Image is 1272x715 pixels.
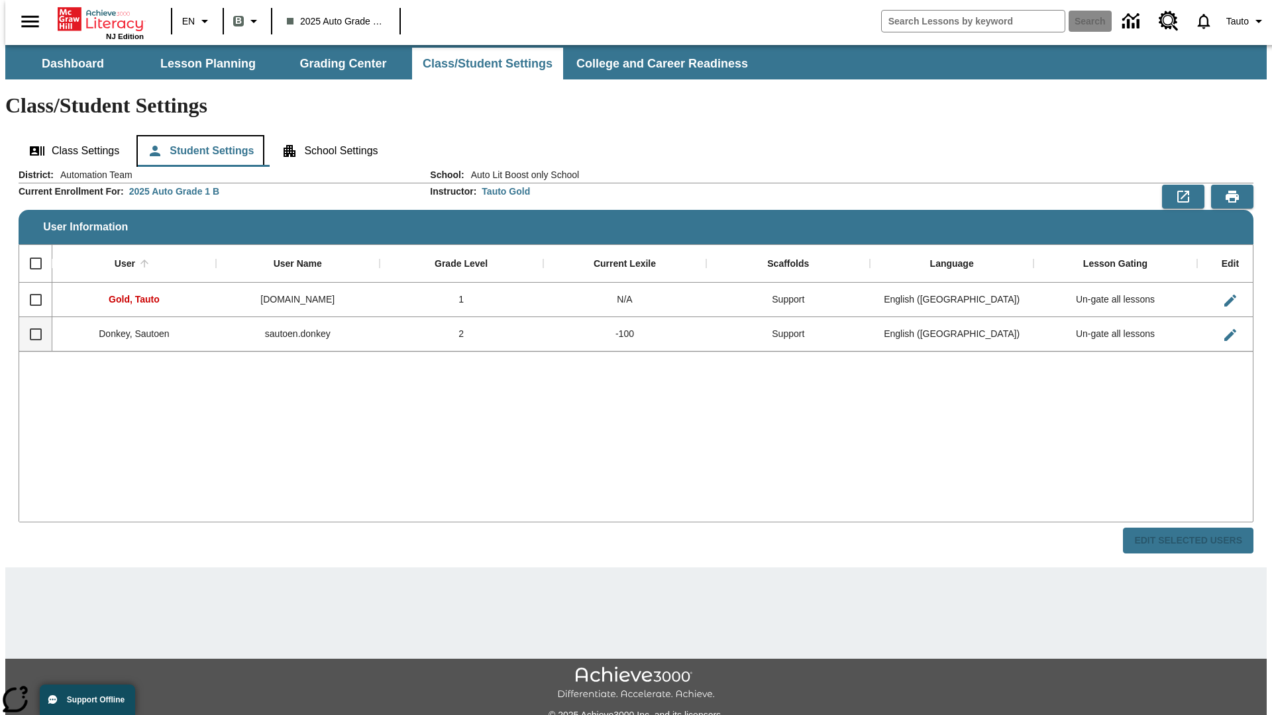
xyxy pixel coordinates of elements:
input: search field [882,11,1065,32]
div: -100 [543,317,707,352]
div: 2025 Auto Grade 1 B [129,185,219,198]
div: Tauto Gold [482,185,530,198]
h2: Instructor : [430,186,476,197]
div: Grade Level [435,258,488,270]
span: Auto Lit Boost only School [464,168,579,181]
span: Automation Team [54,168,132,181]
div: N/A [543,283,707,317]
h2: School : [430,169,464,181]
div: 1 [380,283,543,317]
button: Language: EN, Select a language [176,9,219,33]
div: Lesson Gating [1083,258,1147,270]
a: Data Center [1114,3,1151,40]
span: User Information [43,221,128,233]
button: School Settings [271,135,388,167]
a: Notifications [1187,4,1221,38]
button: Profile/Settings [1221,9,1272,33]
button: Dashboard [7,48,139,79]
button: Print Preview [1211,185,1253,209]
span: Gold, Tauto [109,294,160,305]
div: tauto.gold [216,283,380,317]
button: Lesson Planning [142,48,274,79]
div: 2 [380,317,543,352]
span: 2025 Auto Grade 1 B [287,15,385,28]
button: Boost Class color is gray green. Change class color [228,9,267,33]
button: Open side menu [11,2,50,41]
div: Support [706,283,870,317]
span: Donkey, Sautoen [99,328,169,339]
div: Class/Student Settings [19,135,1253,167]
button: Grading Center [277,48,409,79]
h2: Current Enrollment For : [19,186,124,197]
div: Un-gate all lessons [1033,317,1197,352]
a: Home [58,6,144,32]
button: College and Career Readiness [566,48,759,79]
div: Un-gate all lessons [1033,283,1197,317]
span: Tauto [1226,15,1249,28]
span: EN [182,15,195,28]
button: Class Settings [19,135,130,167]
button: Edit User [1217,287,1244,314]
span: NJ Edition [106,32,144,40]
button: Class/Student Settings [412,48,563,79]
button: Support Offline [40,685,135,715]
div: SubNavbar [5,48,760,79]
div: English (US) [870,283,1033,317]
div: SubNavbar [5,45,1267,79]
h1: Class/Student Settings [5,93,1267,118]
span: Support Offline [67,695,125,704]
div: User [115,258,135,270]
h2: District : [19,169,54,181]
div: User Name [274,258,322,270]
div: sautoen.donkey [216,317,380,352]
div: Edit [1222,258,1239,270]
div: Support [706,317,870,352]
button: Export to CSV [1162,185,1204,209]
div: Scaffolds [767,258,809,270]
div: User Information [19,168,1253,554]
img: Achieve3000 Differentiate Accelerate Achieve [557,667,715,700]
span: B [235,13,242,29]
div: English (US) [870,317,1033,352]
button: Edit User [1217,322,1244,348]
div: Home [58,5,144,40]
div: Language [930,258,974,270]
button: Student Settings [136,135,264,167]
div: Current Lexile [594,258,656,270]
a: Resource Center, Will open in new tab [1151,3,1187,39]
